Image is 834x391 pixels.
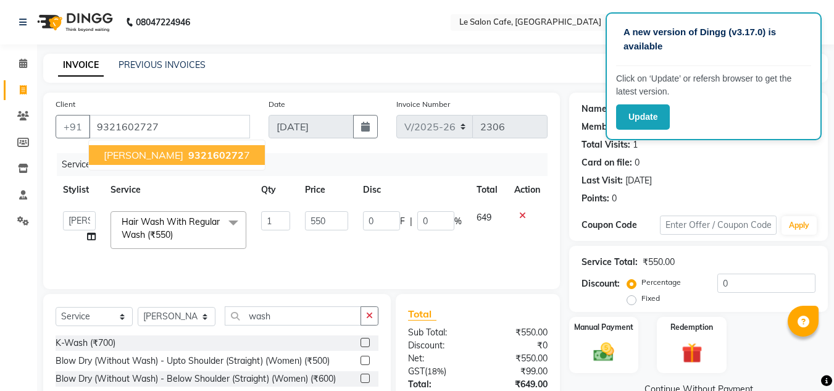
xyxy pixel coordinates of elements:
[582,138,630,151] div: Total Visits:
[136,5,190,40] b: 08047224946
[57,153,557,176] div: Services
[582,156,632,169] div: Card on file:
[31,5,116,40] img: logo
[56,337,115,350] div: K-Wash (₹700)
[582,219,659,232] div: Coupon Code
[635,156,640,169] div: 0
[477,212,491,223] span: 649
[186,149,250,161] ngb-highlight: 7
[478,352,557,365] div: ₹550.00
[675,340,709,366] img: _gift.svg
[643,256,675,269] div: ₹550.00
[122,216,220,240] span: Hair Wash With Regular Wash (₹550)
[478,339,557,352] div: ₹0
[660,216,777,235] input: Enter Offer / Coupon Code
[582,192,609,205] div: Points:
[633,138,638,151] div: 1
[173,229,178,240] a: x
[427,366,444,376] span: 18%
[399,352,478,365] div: Net:
[399,365,478,378] div: ( )
[478,326,557,339] div: ₹550.00
[582,256,638,269] div: Service Total:
[641,293,660,304] label: Fixed
[582,120,815,133] div: No Active Membership
[56,355,330,368] div: Blow Dry (Without Wash) - Upto Shoulder (Straight) (Women) (₹500)
[478,365,557,378] div: ₹99.00
[625,174,652,187] div: [DATE]
[582,174,623,187] div: Last Visit:
[582,277,620,290] div: Discount:
[587,340,620,364] img: _cash.svg
[56,115,90,138] button: +91
[408,308,436,321] span: Total
[103,176,254,204] th: Service
[582,120,635,133] div: Membership:
[56,372,336,385] div: Blow Dry (Without Wash) - Below Shoulder (Straight) (Women) (₹600)
[56,99,75,110] label: Client
[616,104,670,130] button: Update
[612,192,617,205] div: 0
[782,216,817,235] button: Apply
[641,277,681,288] label: Percentage
[399,378,478,391] div: Total:
[58,54,104,77] a: INVOICE
[582,103,609,116] div: Name:
[408,366,425,377] span: Gst
[396,99,450,110] label: Invoice Number
[119,59,206,70] a: PREVIOUS INVOICES
[478,378,557,391] div: ₹649.00
[89,115,250,138] input: Search by Name/Mobile/Email/Code
[399,339,478,352] div: Discount:
[616,72,811,98] p: Click on ‘Update’ or refersh browser to get the latest version.
[225,306,361,326] input: Search or Scan
[56,176,103,204] th: Stylist
[188,149,244,161] span: 932160272
[104,149,183,161] span: [PERSON_NAME]
[574,322,633,333] label: Manual Payment
[269,99,285,110] label: Date
[670,322,713,333] label: Redemption
[399,326,478,339] div: Sub Total:
[623,25,804,53] p: A new version of Dingg (v3.17.0) is available
[400,215,405,228] span: F
[507,176,548,204] th: Action
[410,215,412,228] span: |
[454,215,462,228] span: %
[254,176,298,204] th: Qty
[356,176,469,204] th: Disc
[469,176,507,204] th: Total
[298,176,355,204] th: Price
